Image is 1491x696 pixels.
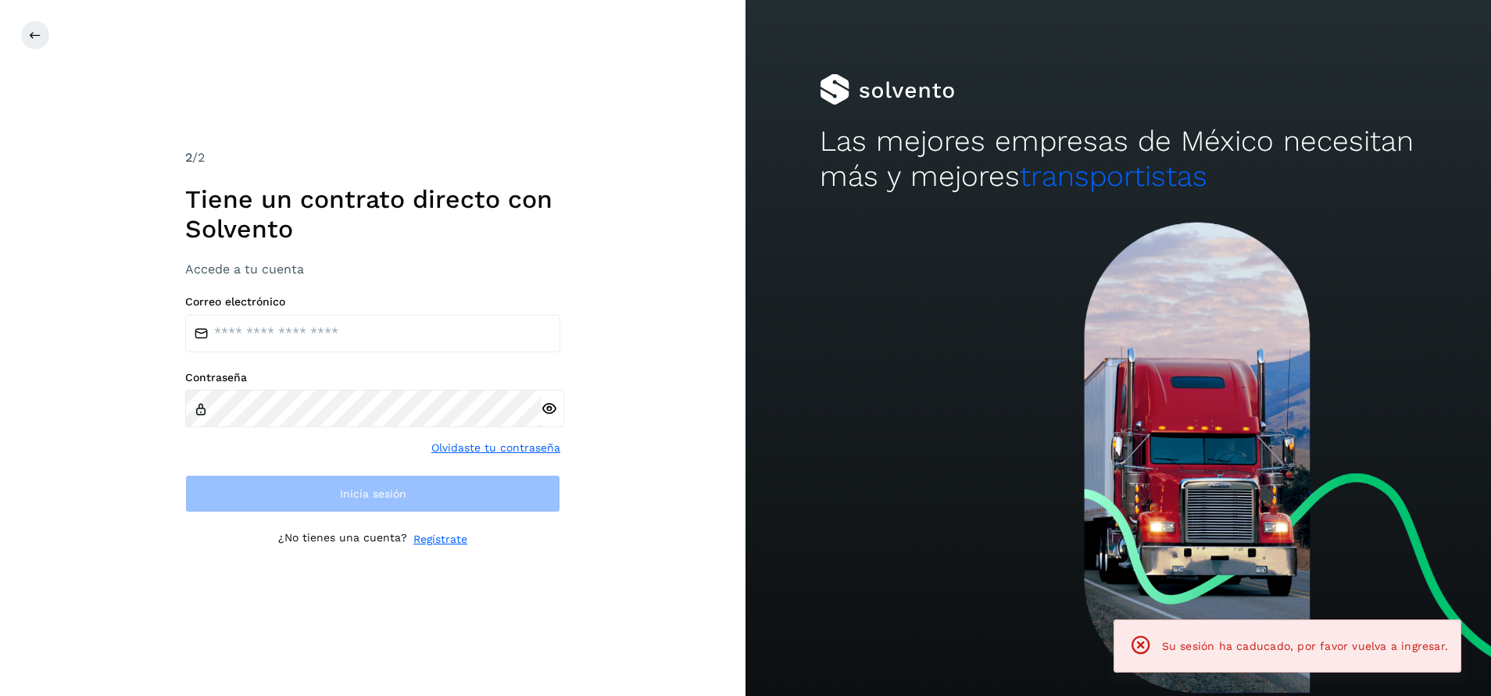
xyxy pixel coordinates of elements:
h1: Tiene un contrato directo con Solvento [185,184,560,244]
a: Regístrate [413,531,467,548]
label: Correo electrónico [185,295,560,309]
label: Contraseña [185,371,560,384]
span: 2 [185,150,192,165]
p: ¿No tienes una cuenta? [278,531,407,548]
h3: Accede a tu cuenta [185,262,560,277]
span: Inicia sesión [340,488,406,499]
h2: Las mejores empresas de México necesitan más y mejores [820,124,1416,194]
a: Olvidaste tu contraseña [431,440,560,456]
span: transportistas [1020,159,1207,193]
div: /2 [185,148,560,167]
button: Inicia sesión [185,475,560,512]
span: Su sesión ha caducado, por favor vuelva a ingresar. [1162,640,1448,652]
